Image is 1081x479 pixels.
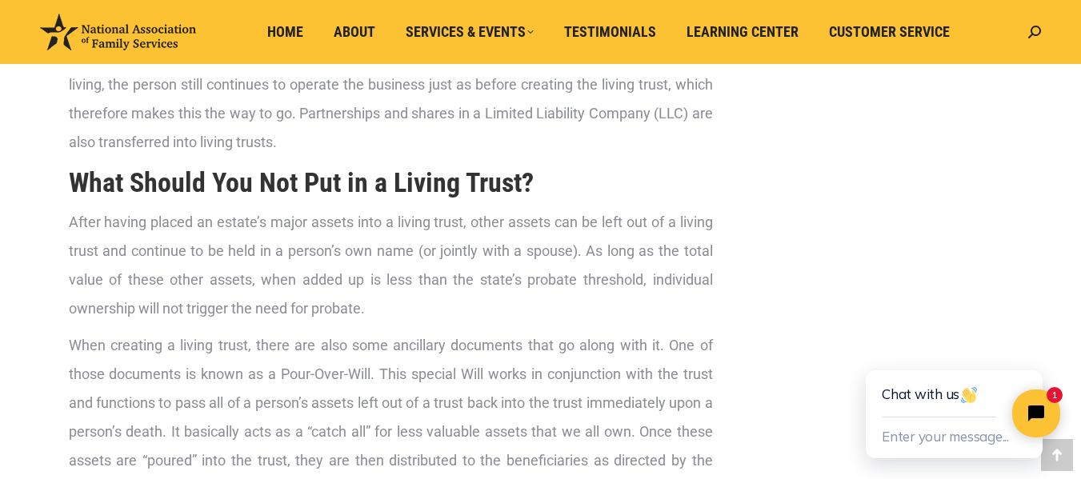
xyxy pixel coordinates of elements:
a: Customer Service [818,17,961,47]
span: Customer Service [829,23,950,41]
span: Home [267,23,303,41]
a: About [322,17,386,47]
span: About [334,23,375,41]
span: Testimonials [564,23,656,41]
span: Services & Events [406,23,534,41]
a: Testimonials [553,17,667,47]
span: Learning Center [687,23,799,41]
b: What Should You Not Put in a Living Trust? [69,166,534,198]
span: After having placed an estate’s major assets into a living trust, other assets can be left out of... [69,214,713,317]
iframe: Tidio Chat [830,319,1081,479]
img: National Association of Family Services [40,14,196,50]
a: Home [256,17,314,47]
a: Learning Center [675,17,810,47]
